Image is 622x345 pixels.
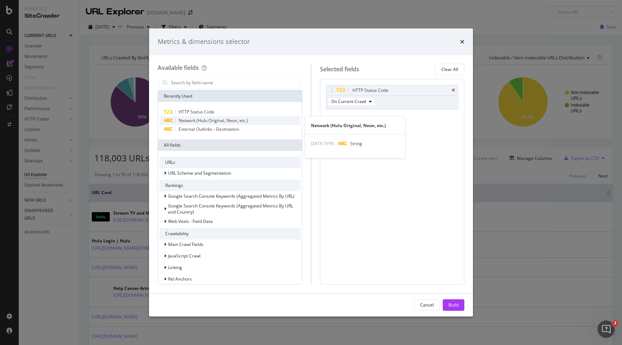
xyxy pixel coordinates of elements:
[443,299,464,311] button: Build
[168,264,182,270] span: Linking
[311,140,335,147] span: DATA TYPE:
[170,77,301,88] input: Search by field name
[441,66,458,72] div: Clear All
[159,180,301,191] div: Rankings
[159,157,301,168] div: URLs
[320,65,359,73] div: Selected fields
[352,87,388,94] div: HTTP Status Code
[168,218,213,224] span: Web Vitals - Field Data
[158,139,302,151] div: All fields
[158,64,199,72] div: Available fields
[435,64,464,75] button: Clear All
[179,117,248,124] span: Network (Hulu Original, Neon, etc.)
[158,90,302,102] div: Recently Used
[168,253,200,259] span: JavaScript Crawl
[331,98,366,104] span: On Current Crawl
[326,85,459,109] div: HTTP Status CodetimesOn Current Crawl
[168,193,294,199] span: Google Search Console Keywords (Aggregated Metrics By URL)
[449,302,459,308] div: Build
[328,97,375,106] button: On Current Crawl
[179,109,215,115] span: HTTP Status Code
[159,228,301,239] div: Crawlability
[149,28,473,317] div: modal
[420,302,434,308] div: Cancel
[168,203,293,215] span: Google Search Console Keywords (Aggregated Metrics By URL and Country)
[305,122,405,129] div: Network (Hulu Original, Neon, etc.)
[460,37,464,46] div: times
[168,170,231,176] span: URL Scheme and Segmentation
[168,276,192,282] span: Rel Anchors
[452,88,455,93] div: times
[414,299,440,311] button: Cancel
[598,321,615,338] iframe: Intercom live chat
[612,321,618,326] span: 3
[179,126,239,132] span: External Outlinks - Destination
[158,37,250,46] div: Metrics & dimensions selector
[168,241,203,247] span: Main Crawl Fields
[350,140,362,147] span: String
